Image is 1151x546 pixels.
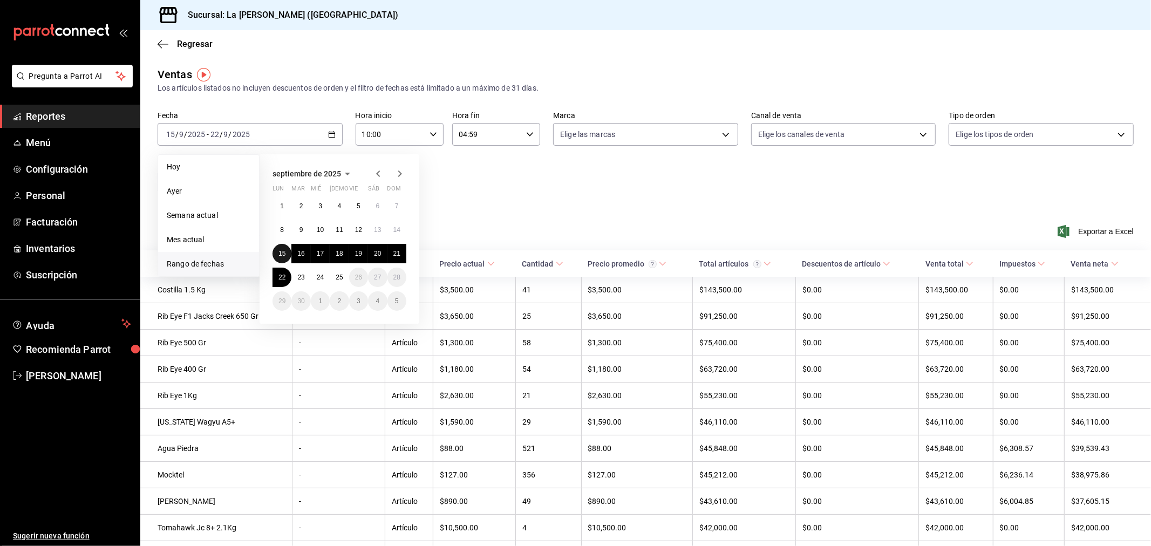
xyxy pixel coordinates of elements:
[516,303,582,330] td: 25
[336,226,343,234] abbr: 11 de septiembre de 2025
[273,185,284,196] abbr: lunes
[758,129,844,140] span: Elige los canales de venta
[299,226,303,234] abbr: 9 de septiembre de 2025
[273,220,291,240] button: 8 de septiembre de 2025
[1065,515,1151,541] td: $42,000.00
[368,196,387,216] button: 6 de septiembre de 2025
[581,383,693,409] td: $2,630.00
[330,244,349,263] button: 18 de septiembre de 2025
[1065,277,1151,303] td: $143,500.00
[925,260,964,268] div: Venta total
[318,202,322,210] abbr: 3 de septiembre de 2025
[8,78,133,90] a: Pregunta a Parrot AI
[292,409,385,435] td: -
[140,303,292,330] td: Rib Eye F1 Jacks Creek 650 Gr
[349,268,368,287] button: 26 de septiembre de 2025
[795,330,918,356] td: $0.00
[292,488,385,515] td: -
[297,274,304,281] abbr: 23 de septiembre de 2025
[1065,383,1151,409] td: $55,230.00
[26,162,131,176] span: Configuración
[581,330,693,356] td: $1,300.00
[376,297,379,305] abbr: 4 de octubre de 2025
[368,268,387,287] button: 27 de septiembre de 2025
[210,130,220,139] input: --
[795,409,918,435] td: $0.00
[699,260,771,268] span: Total artículos
[292,383,385,409] td: -
[355,226,362,234] abbr: 12 de septiembre de 2025
[207,130,209,139] span: -
[919,435,993,462] td: $45,848.00
[1065,435,1151,462] td: $39,539.43
[433,409,516,435] td: $1,590.00
[292,435,385,462] td: -
[318,297,322,305] abbr: 1 de octubre de 2025
[795,356,918,383] td: $0.00
[440,260,485,268] div: Precio actual
[220,130,223,139] span: /
[184,130,187,139] span: /
[440,260,495,268] span: Precio actual
[693,277,796,303] td: $143,500.00
[387,185,401,196] abbr: domingo
[349,220,368,240] button: 12 de septiembre de 2025
[26,268,131,282] span: Suscripción
[588,260,666,268] span: Precio promedio
[387,268,406,287] button: 28 de septiembre de 2025
[280,202,284,210] abbr: 1 de septiembre de 2025
[291,244,310,263] button: 16 de septiembre de 2025
[693,356,796,383] td: $63,720.00
[167,234,250,245] span: Mes actual
[311,220,330,240] button: 10 de septiembre de 2025
[581,303,693,330] td: $3,650.00
[140,277,292,303] td: Costilla 1.5 Kg
[795,515,918,541] td: $0.00
[179,9,398,22] h3: Sucursal: La [PERSON_NAME] ([GEOGRAPHIC_DATA])
[26,317,117,330] span: Ayuda
[273,291,291,311] button: 29 de septiembre de 2025
[516,277,582,303] td: 41
[919,383,993,409] td: $55,230.00
[693,409,796,435] td: $46,110.00
[29,71,116,82] span: Pregunta a Parrot AI
[393,250,400,257] abbr: 21 de septiembre de 2025
[581,462,693,488] td: $127.00
[919,515,993,541] td: $42,000.00
[387,291,406,311] button: 5 de octubre de 2025
[433,330,516,356] td: $1,300.00
[167,161,250,173] span: Hoy
[338,202,342,210] abbr: 4 de septiembre de 2025
[516,330,582,356] td: 58
[385,330,433,356] td: Artículo
[795,277,918,303] td: $0.00
[385,383,433,409] td: Artículo
[330,291,349,311] button: 2 de octubre de 2025
[993,462,1064,488] td: $6,236.14
[368,185,379,196] abbr: sábado
[167,258,250,270] span: Rango de fechas
[158,112,343,120] label: Fecha
[649,260,657,268] svg: Precio promedio = Total artículos / cantidad
[158,83,1134,94] div: Los artículos listados no incluyen descuentos de orden y el filtro de fechas está limitado a un m...
[299,202,303,210] abbr: 2 de septiembre de 2025
[993,515,1064,541] td: $0.00
[349,196,368,216] button: 5 de septiembre de 2025
[311,268,330,287] button: 24 de septiembre de 2025
[167,210,250,221] span: Semana actual
[140,488,292,515] td: [PERSON_NAME]
[522,260,563,268] span: Cantidad
[795,488,918,515] td: $0.00
[273,196,291,216] button: 1 de septiembre de 2025
[187,130,206,139] input: ----
[393,226,400,234] abbr: 14 de septiembre de 2025
[553,112,738,120] label: Marca
[273,167,354,180] button: septiembre de 2025
[1065,409,1151,435] td: $46,110.00
[26,368,131,383] span: [PERSON_NAME]
[385,409,433,435] td: Artículo
[560,129,615,140] span: Elige las marcas
[522,260,554,268] div: Cantidad
[368,220,387,240] button: 13 de septiembre de 2025
[919,356,993,383] td: $63,720.00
